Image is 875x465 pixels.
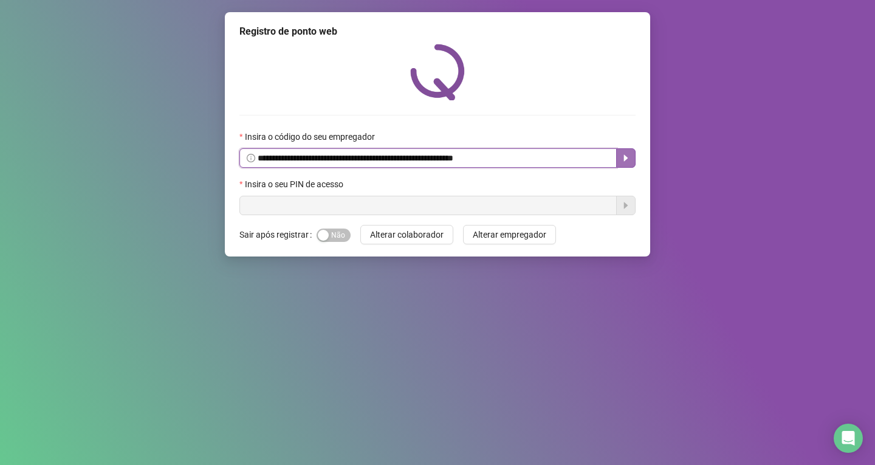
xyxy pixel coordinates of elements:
[239,177,351,191] label: Insira o seu PIN de acesso
[410,44,465,100] img: QRPoint
[239,24,636,39] div: Registro de ponto web
[247,154,255,162] span: info-circle
[370,228,444,241] span: Alterar colaborador
[239,130,383,143] label: Insira o código do seu empregador
[473,228,546,241] span: Alterar empregador
[239,225,317,244] label: Sair após registrar
[621,153,631,163] span: caret-right
[360,225,453,244] button: Alterar colaborador
[834,424,863,453] div: Open Intercom Messenger
[463,225,556,244] button: Alterar empregador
